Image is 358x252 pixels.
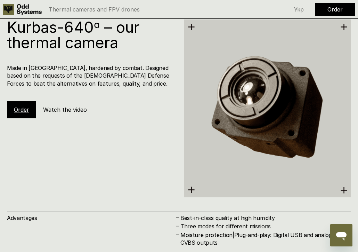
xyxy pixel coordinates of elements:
[176,230,179,238] h4: –
[176,222,179,230] h4: –
[7,19,174,50] h1: Kurbas-640ᵅ – our thermal camera
[176,214,179,221] h4: –
[43,106,87,113] h5: Watch the video
[180,222,344,230] h4: Three modes for different missions
[14,106,29,113] a: Order
[330,224,352,246] iframe: Button to launch messaging window, conversation in progress
[180,214,344,222] h4: Best-in-class quality at high humidity
[7,64,174,87] h4: Made in [GEOGRAPHIC_DATA], hardened by combat. Designed based on the requests of the [DEMOGRAPHIC...
[7,214,176,222] h4: Advantages
[294,7,304,12] p: Укр
[180,231,344,247] h4: Moisture protection|Plug-and-play: Digital USB and analog CVBS outputs
[327,6,343,13] a: Order
[49,7,140,12] p: Thermal cameras and FPV drones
